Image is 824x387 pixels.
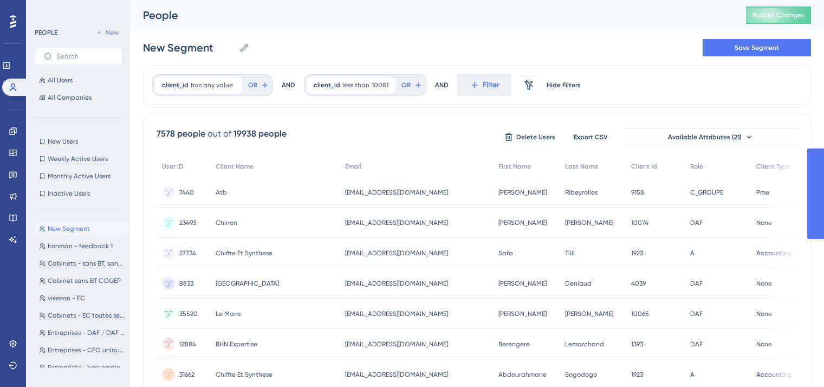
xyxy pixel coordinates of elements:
button: Cabinets - EC toutes segmentations confondues hors BT [35,309,129,322]
span: 1923 [631,249,643,257]
button: Filter [457,74,511,96]
span: 27734 [179,249,196,257]
span: User ID [162,162,184,171]
span: Cabinets - sans BT, sans COGEP [48,259,125,268]
span: 10081 [372,81,388,89]
iframe: UserGuiding AI Assistant Launcher [778,344,811,377]
div: 7578 people [157,127,205,140]
span: Pme [756,188,769,197]
span: Chiffre Et Synthese [216,370,272,379]
span: DAF [690,218,703,227]
span: 23493 [179,218,196,227]
span: Filter [483,79,499,92]
div: PEOPLE [35,28,57,37]
span: Last Name [565,162,598,171]
button: OR [246,76,270,94]
span: A [690,370,695,379]
span: Accounting [756,249,792,257]
div: People [143,8,719,23]
span: DAF [690,309,703,318]
span: 1923 [631,370,643,379]
span: Available Attributes (21) [668,133,742,141]
span: Safa [498,249,513,257]
span: 1393 [631,340,643,349]
span: None [756,218,772,227]
button: Entreprises - DAF / DAF lecteurs [35,326,129,339]
span: Monthly Active Users [48,172,111,180]
span: 9158 [631,188,644,197]
span: Client Name [216,162,254,171]
span: Deniaud [565,279,592,288]
span: None [756,309,772,318]
span: Inactive Users [48,189,90,198]
span: 35520 [179,309,198,318]
span: C_GROUPE [690,188,723,197]
span: Abdourahmane [498,370,547,379]
span: 8833 [179,279,193,288]
div: 19938 people [233,127,287,140]
span: [EMAIL_ADDRESS][DOMAIN_NAME] [345,218,448,227]
span: OR [248,81,257,89]
span: has any value [191,81,233,89]
span: 10065 [631,309,649,318]
span: Cabinet sans BT COGEP [48,276,121,285]
span: Le Mans [216,309,241,318]
span: New [106,28,119,37]
button: Monthly Active Users [35,170,122,183]
span: First Name [498,162,531,171]
span: 7440 [179,188,194,197]
button: Save Segment [703,39,811,56]
div: AND [435,74,449,96]
button: Cabinets - sans BT, sans COGEP [35,257,129,270]
span: 12884 [179,340,196,349]
span: [EMAIL_ADDRESS][DOMAIN_NAME] [345,188,448,197]
span: [PERSON_NAME] [498,309,547,318]
span: OR [401,81,411,89]
span: Entreprises - CEO uniquement [48,346,125,354]
button: Publish Changes [746,7,811,24]
span: Weekly Active Users [48,154,108,163]
button: New Segment [35,222,129,235]
span: Accounting [756,370,792,379]
span: Export CSV [574,133,608,141]
span: New Segment [48,224,90,233]
button: Entreprises - CEO uniquement [35,344,129,357]
span: None [756,279,772,288]
span: [PERSON_NAME] [498,188,547,197]
span: [GEOGRAPHIC_DATA] [216,279,279,288]
span: Role [690,162,703,171]
span: Client Id [631,162,657,171]
div: AND [282,74,295,96]
input: Search [57,53,113,60]
button: Export CSV [563,128,618,146]
span: All Users [48,76,73,85]
span: client_id [314,81,340,89]
span: Atb [216,188,227,197]
span: None [756,340,772,349]
span: Cabinets - EC toutes segmentations confondues hors BT [48,311,125,320]
button: Delete Users [503,128,557,146]
span: Sogodogo [565,370,597,379]
span: Delete Users [516,133,555,141]
span: DAF [690,279,703,288]
span: Ribeyrolles [565,188,598,197]
span: Berengere [498,340,530,349]
span: Chiffre Et Synthese [216,249,272,257]
span: Hide Filters [547,81,581,89]
span: DAF [690,340,703,349]
button: OR [400,76,424,94]
span: Chinon [216,218,237,227]
span: viseeon - EC [48,294,85,302]
button: Entreprises - hors employés [35,361,129,374]
span: 4039 [631,279,646,288]
span: Client Type [756,162,790,171]
span: 31662 [179,370,194,379]
span: [PERSON_NAME] [565,309,613,318]
button: Weekly Active Users [35,152,122,165]
span: [PERSON_NAME] [498,279,547,288]
span: Tlili [565,249,575,257]
button: Ironman - feedback 1 [35,240,129,253]
button: Hide Filters [546,76,581,94]
button: Inactive Users [35,187,122,200]
span: [EMAIL_ADDRESS][DOMAIN_NAME] [345,279,448,288]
